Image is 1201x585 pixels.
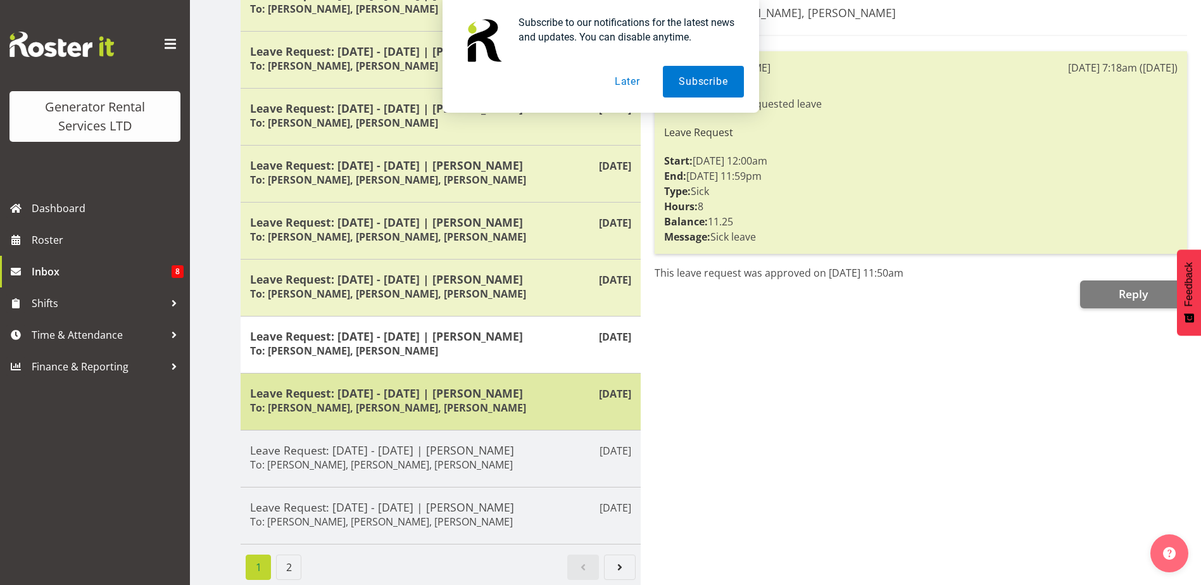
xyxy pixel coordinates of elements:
p: [DATE] [600,443,631,458]
p: [DATE] [599,158,631,173]
h5: Leave Request: [DATE] - [DATE] | [PERSON_NAME] [250,215,631,229]
h6: To: [PERSON_NAME], [PERSON_NAME], [PERSON_NAME] [250,230,526,243]
span: Time & Attendance [32,325,165,344]
strong: Start: [664,154,693,168]
h6: Leave Request [664,127,1178,138]
a: Page 2. [276,555,301,580]
span: Reply [1119,286,1148,301]
p: [DATE] [600,500,631,515]
h6: To: [PERSON_NAME], [PERSON_NAME], [PERSON_NAME] [250,515,513,528]
h5: Leave Request: [DATE] - [DATE] | [PERSON_NAME] [250,329,631,343]
img: notification icon [458,15,508,66]
h6: To: [PERSON_NAME], [PERSON_NAME], [PERSON_NAME] [250,401,526,414]
span: Finance & Reporting [32,357,165,376]
span: 8 [172,265,184,278]
button: Feedback - Show survey [1177,249,1201,336]
p: [DATE] [599,386,631,401]
strong: Hours: [664,199,698,213]
span: Roster [32,230,184,249]
h6: To: [PERSON_NAME], [PERSON_NAME], [PERSON_NAME] [250,173,526,186]
span: Shifts [32,294,165,313]
h6: To: [PERSON_NAME], [PERSON_NAME] [250,116,438,129]
span: Inbox [32,262,172,281]
span: Dashboard [32,199,184,218]
button: Subscribe [663,66,743,97]
strong: Balance: [664,215,708,229]
a: Next page [604,555,636,580]
button: Later [599,66,656,97]
strong: Message: [664,230,710,244]
strong: End: [664,169,686,183]
h5: Leave Request: [DATE] - [DATE] | [PERSON_NAME] [250,101,631,115]
h6: To: [PERSON_NAME], [PERSON_NAME] [250,344,438,357]
h5: Leave Request: [DATE] - [DATE] | [PERSON_NAME] [250,443,631,457]
div: Generator Rental Services LTD [22,97,168,135]
p: [DATE] [599,272,631,287]
div: [PERSON_NAME] requested leave [DATE] 12:00am [DATE] 11:59pm Sick 8 11.25 Sick leave [664,93,1178,248]
p: [DATE] [599,329,631,344]
span: Feedback [1183,262,1195,306]
h5: Leave Request: [DATE] - [DATE] | [PERSON_NAME] [250,500,631,514]
img: help-xxl-2.png [1163,547,1176,560]
div: Subscribe to our notifications for the latest news and updates. You can disable anytime. [508,15,744,44]
button: Reply [1080,280,1187,308]
strong: Type: [664,184,691,198]
h6: To: [PERSON_NAME], [PERSON_NAME], [PERSON_NAME] [250,287,526,300]
h6: To: [PERSON_NAME], [PERSON_NAME], [PERSON_NAME] [250,458,513,471]
h5: Leave Request: [DATE] - [DATE] | [PERSON_NAME] [250,158,631,172]
h5: Leave Request: [DATE] - [DATE] | [PERSON_NAME] [250,272,631,286]
h5: Leave Request: [DATE] - [DATE] | [PERSON_NAME] [250,386,631,400]
span: This leave request was approved on [DATE] 11:50am [655,266,903,280]
a: Previous page [567,555,599,580]
p: [DATE] [599,215,631,230]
